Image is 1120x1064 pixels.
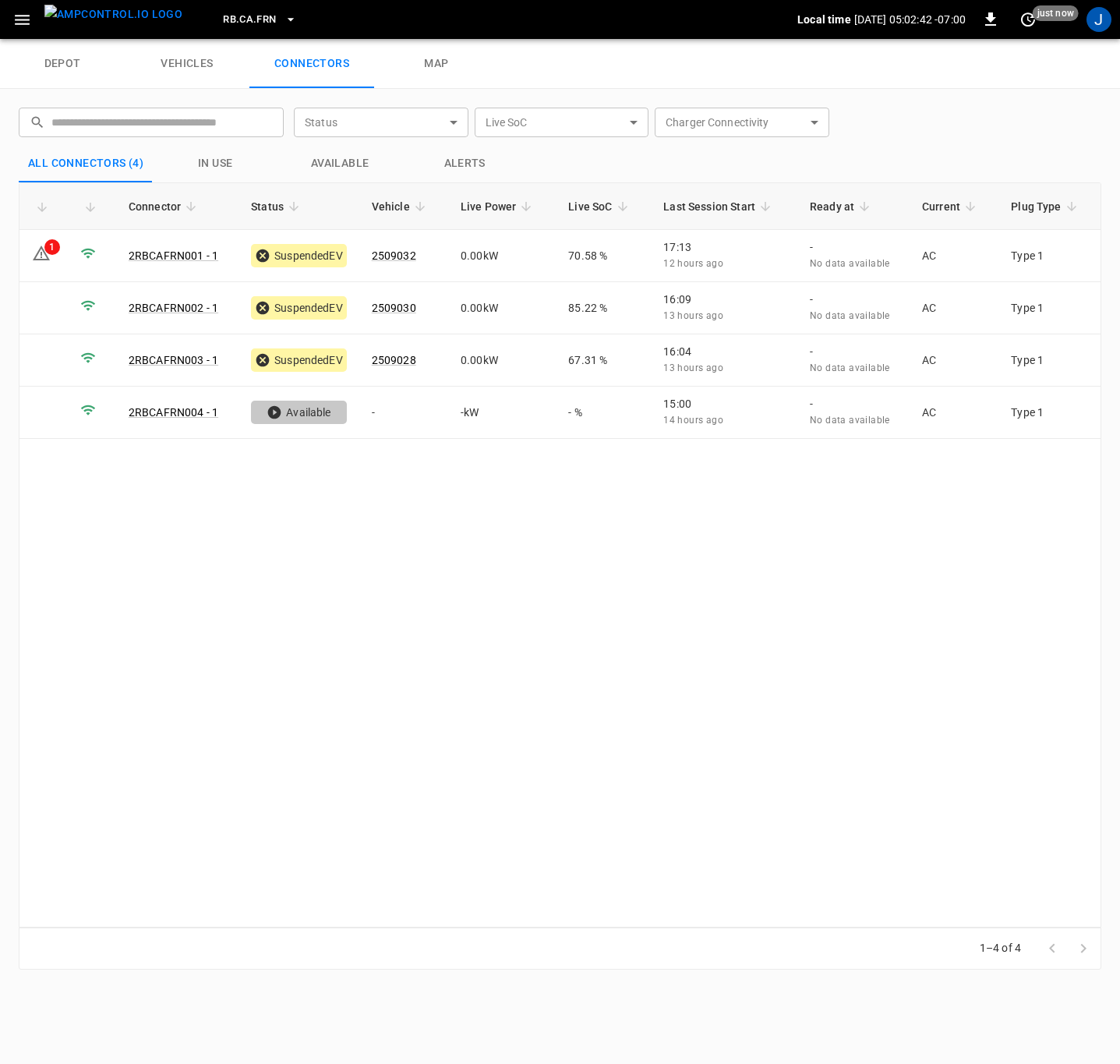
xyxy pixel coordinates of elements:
[1086,7,1111,32] div: profile-icon
[910,387,998,439] td: AC
[277,145,402,182] button: Available
[998,230,1101,282] td: Type 1
[402,145,527,182] button: Alerts
[251,244,347,267] div: SuspendedEV
[129,302,218,314] a: 2RBCAFRN002 - 1
[372,249,416,262] a: 2509032
[448,387,556,439] td: - kW
[556,282,651,334] td: 85.22 %
[810,344,897,359] p: -
[663,344,785,359] p: 16:04
[810,310,890,321] span: No data available
[372,302,416,314] a: 2509030
[810,415,890,426] span: No data available
[44,239,60,255] div: 1
[556,230,651,282] td: 70.58 %
[556,387,651,439] td: - %
[854,12,966,27] p: [DATE] 05:02:42 -07:00
[372,197,430,216] span: Vehicle
[810,197,874,216] span: Ready at
[810,362,890,373] span: No data available
[448,334,556,387] td: 0.00 kW
[251,348,347,372] div: SuspendedEV
[44,5,182,24] img: ampcontrol.io logo
[448,282,556,334] td: 0.00 kW
[153,145,277,182] button: in use
[19,145,153,182] button: All Connectors (4)
[223,11,276,29] span: RB.CA.FRN
[251,296,347,320] div: SuspendedEV
[1011,197,1081,216] span: Plug Type
[217,5,302,35] button: RB.CA.FRN
[568,197,632,216] span: Live SoC
[810,396,897,412] p: -
[663,362,723,373] span: 13 hours ago
[372,354,416,366] a: 2509028
[810,239,897,255] p: -
[448,230,556,282] td: 0.00 kW
[910,230,998,282] td: AC
[663,258,723,269] span: 12 hours ago
[663,396,785,412] p: 15:00
[663,197,776,216] span: Last Session Start
[663,292,785,307] p: 16:09
[810,292,897,307] p: -
[998,387,1101,439] td: Type 1
[910,282,998,334] td: AC
[910,334,998,387] td: AC
[980,940,1021,956] p: 1–4 of 4
[374,39,499,89] a: map
[129,197,201,216] span: Connector
[461,197,537,216] span: Live Power
[663,310,723,321] span: 13 hours ago
[998,334,1101,387] td: Type 1
[129,354,218,366] a: 2RBCAFRN003 - 1
[125,39,249,89] a: vehicles
[129,249,218,262] a: 2RBCAFRN001 - 1
[1016,7,1041,32] button: set refresh interval
[663,415,723,426] span: 14 hours ago
[1033,5,1079,21] span: just now
[251,401,347,424] div: Available
[797,12,851,27] p: Local time
[922,197,980,216] span: Current
[251,197,304,216] span: Status
[998,282,1101,334] td: Type 1
[556,334,651,387] td: 67.31 %
[129,406,218,419] a: 2RBCAFRN004 - 1
[249,39,374,89] a: connectors
[810,258,890,269] span: No data available
[663,239,785,255] p: 17:13
[359,387,448,439] td: -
